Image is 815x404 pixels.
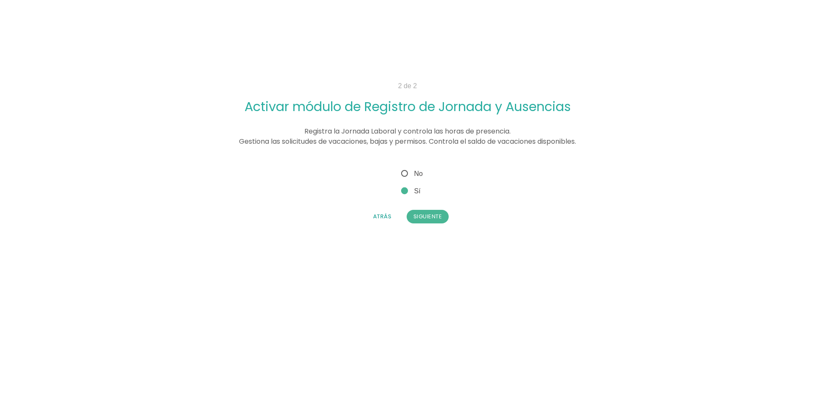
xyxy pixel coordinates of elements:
[366,210,399,223] button: Atrás
[136,81,679,91] p: 2 de 2
[239,126,576,146] span: Registra la Jornada Laboral y controla las horas de presencia. Gestiona las solicitudes de vacaci...
[407,210,449,223] button: Siguiente
[399,168,423,179] span: No
[399,186,421,196] span: Sí
[136,100,679,114] h2: Activar módulo de Registro de Jornada y Ausencias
